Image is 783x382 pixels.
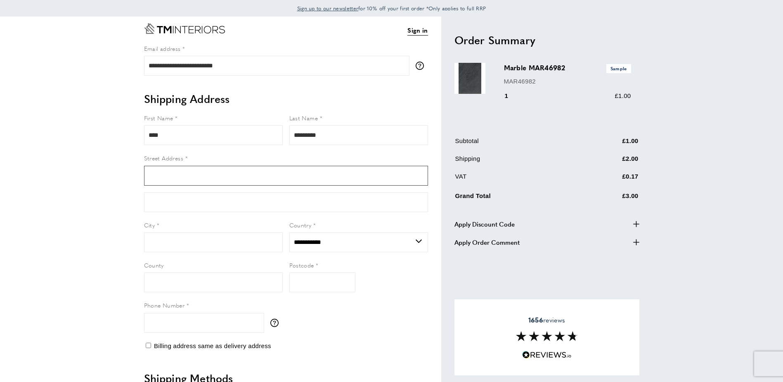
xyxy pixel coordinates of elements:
span: County [144,261,164,269]
span: £1.00 [615,92,631,99]
span: Postcode [289,261,314,269]
span: Billing address same as delivery address [154,342,271,349]
strong: 1656 [528,315,543,325]
a: Sign in [407,25,428,36]
h2: Shipping Address [144,91,428,106]
a: Sign up to our newsletter [297,4,359,12]
div: 1 [504,91,520,101]
span: Street Address [144,154,184,162]
span: Apply Discount Code [454,219,515,229]
img: Reviews section [516,331,578,341]
td: £0.17 [582,172,639,188]
td: £1.00 [582,136,639,152]
span: for 10% off your first order *Only applies to full RRP [297,5,486,12]
h3: Marble MAR46982 [504,63,631,73]
span: reviews [528,316,565,324]
span: City [144,221,155,229]
span: Email address [144,44,181,53]
span: Last Name [289,114,318,122]
h2: Order Summary [454,33,639,48]
img: Marble MAR46982 [454,63,485,94]
td: Grand Total [455,189,581,207]
td: VAT [455,172,581,188]
a: Go to Home page [144,23,225,34]
img: Reviews.io 5 stars [522,351,572,359]
span: Country [289,221,312,229]
button: More information [416,62,428,70]
span: First Name [144,114,173,122]
span: Sample [606,64,631,73]
input: Billing address same as delivery address [146,343,151,348]
span: Apply Order Comment [454,237,520,247]
button: More information [270,319,283,327]
td: £2.00 [582,154,639,170]
span: Sign up to our newsletter [297,5,359,12]
td: £3.00 [582,189,639,207]
td: Subtotal [455,136,581,152]
span: Phone Number [144,301,185,309]
p: MAR46982 [504,76,631,86]
td: Shipping [455,154,581,170]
